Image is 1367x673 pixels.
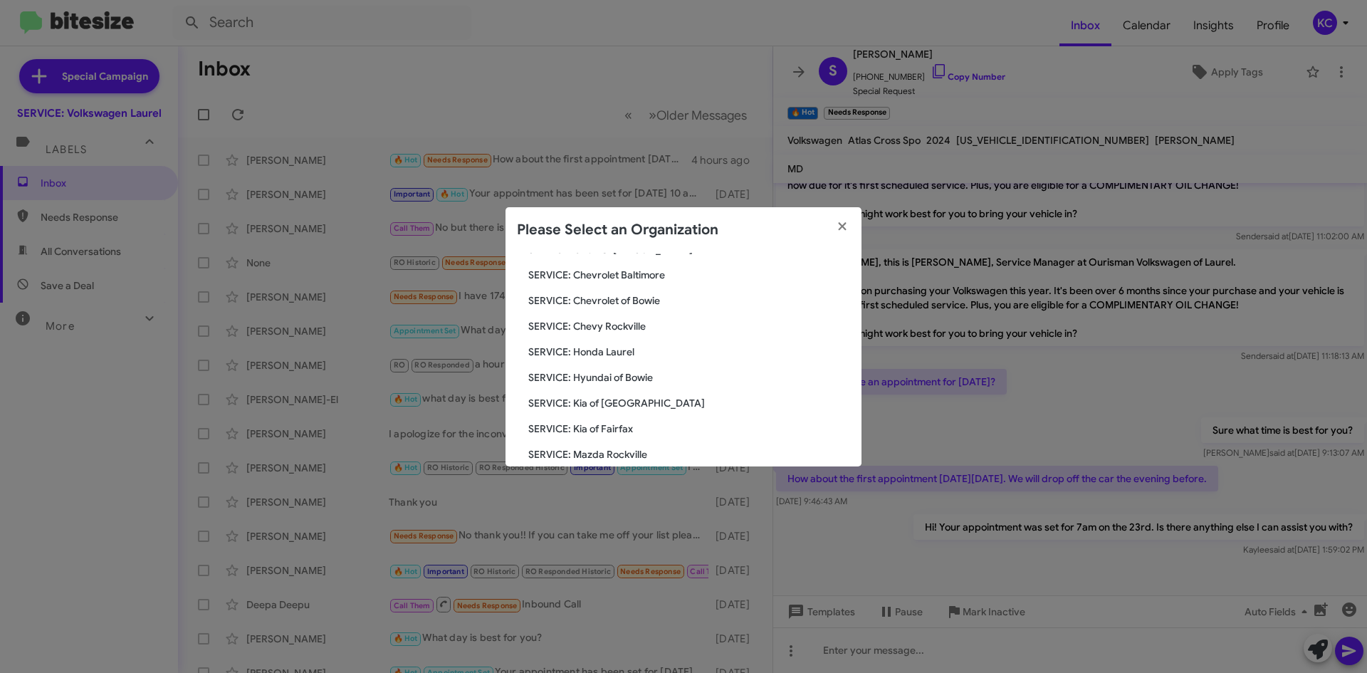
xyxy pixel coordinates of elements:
[528,319,850,333] span: SERVICE: Chevy Rockville
[517,219,718,241] h2: Please Select an Organization
[528,370,850,385] span: SERVICE: Hyundai of Bowie
[528,447,850,461] span: SERVICE: Mazda Rockville
[528,422,850,436] span: SERVICE: Kia of Fairfax
[528,268,850,282] span: SERVICE: Chevrolet Baltimore
[528,293,850,308] span: SERVICE: Chevrolet of Bowie
[528,345,850,359] span: SERVICE: Honda Laurel
[528,396,850,410] span: SERVICE: Kia of [GEOGRAPHIC_DATA]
